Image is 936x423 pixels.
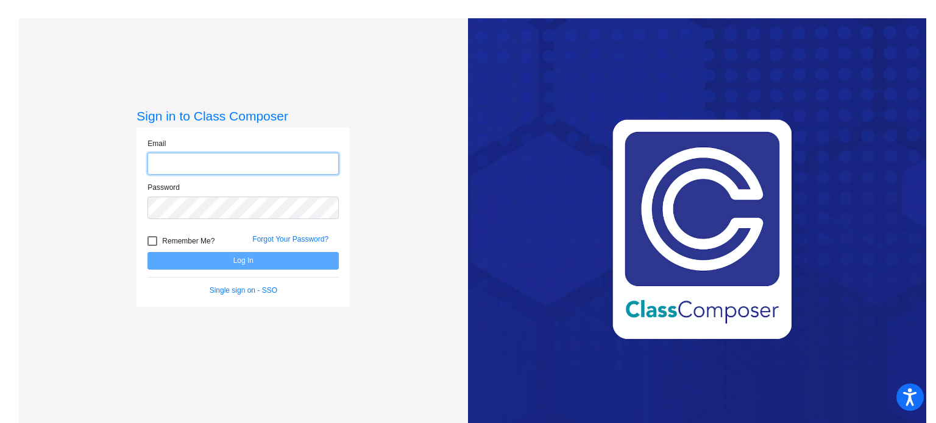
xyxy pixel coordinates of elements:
[147,252,339,270] button: Log In
[147,182,180,193] label: Password
[162,234,214,248] span: Remember Me?
[147,138,166,149] label: Email
[136,108,350,124] h3: Sign in to Class Composer
[210,286,277,295] a: Single sign on - SSO
[252,235,328,243] a: Forgot Your Password?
